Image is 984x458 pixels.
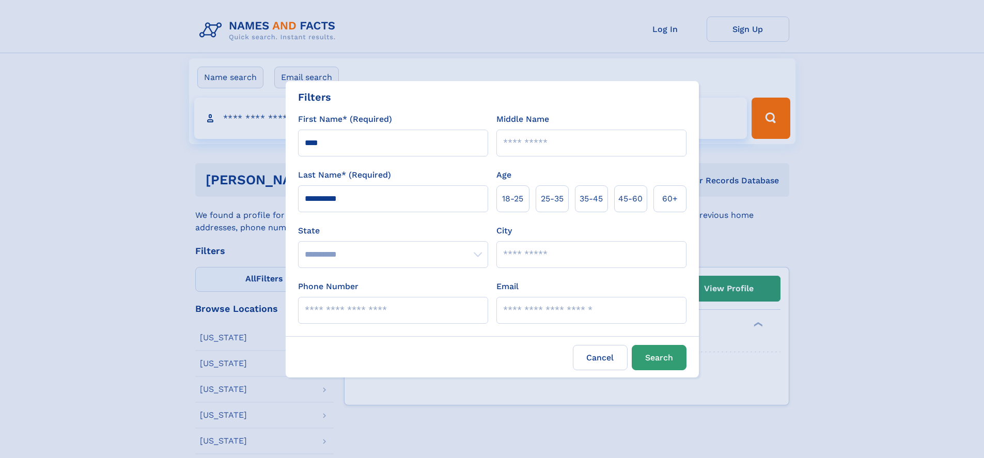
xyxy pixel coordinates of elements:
[632,345,686,370] button: Search
[573,345,628,370] label: Cancel
[496,169,511,181] label: Age
[496,113,549,125] label: Middle Name
[618,193,643,205] span: 45‑60
[662,193,678,205] span: 60+
[298,280,358,293] label: Phone Number
[580,193,603,205] span: 35‑45
[496,280,519,293] label: Email
[298,113,392,125] label: First Name* (Required)
[541,193,564,205] span: 25‑35
[496,225,512,237] label: City
[298,169,391,181] label: Last Name* (Required)
[298,89,331,105] div: Filters
[298,225,488,237] label: State
[502,193,523,205] span: 18‑25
